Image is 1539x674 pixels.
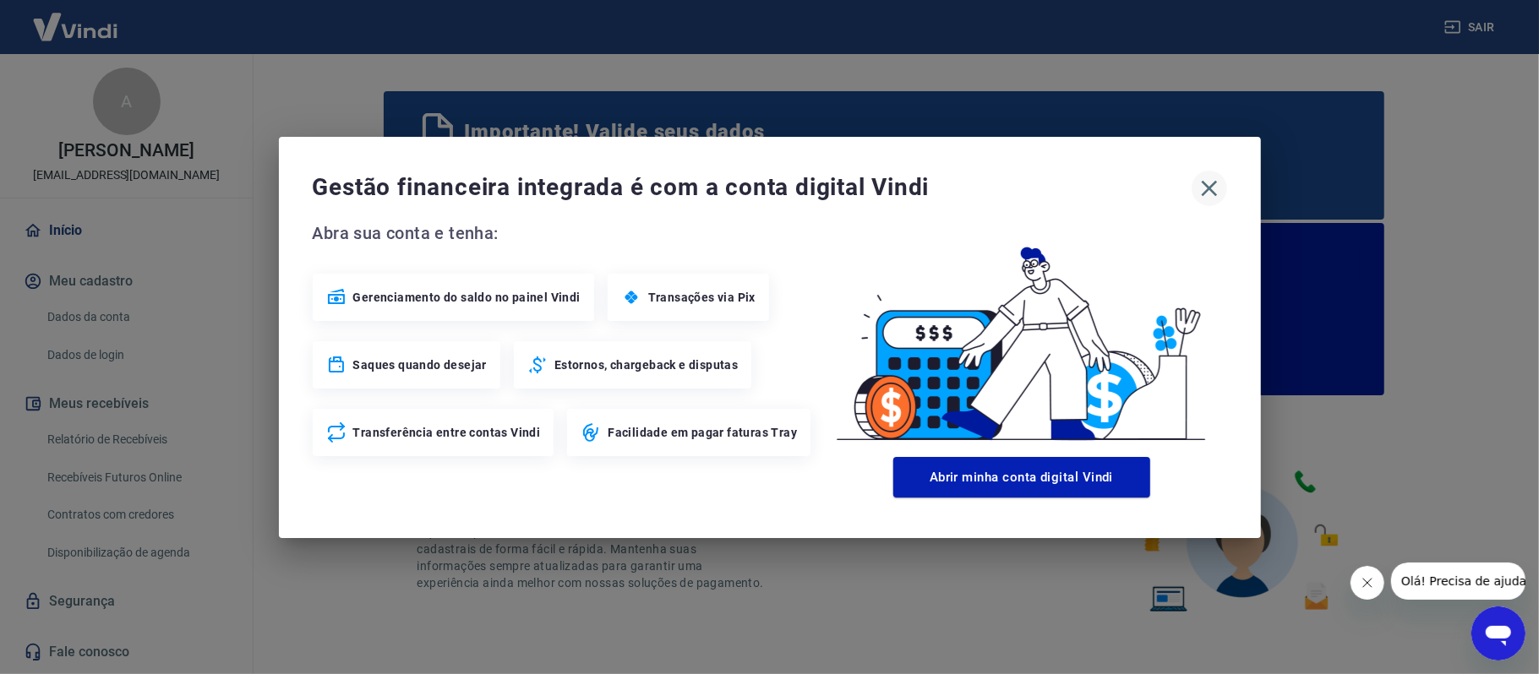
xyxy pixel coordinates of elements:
[1471,606,1525,660] iframe: Botão para abrir a janela de mensagens
[313,220,816,247] span: Abra sua conta e tenha:
[608,424,797,441] span: Facilidade em pagar faturas Tray
[1351,566,1384,600] iframe: Fechar mensagem
[893,457,1150,497] button: Abrir minha conta digital Vindi
[353,289,581,306] span: Gerenciamento do saldo no painel Vindi
[313,171,1192,204] span: Gestão financeira integrada é com a conta digital Vindi
[554,356,738,373] span: Estornos, chargeback e disputas
[1391,563,1525,600] iframe: Mensagem da empresa
[648,289,756,306] span: Transações via Pix
[353,356,487,373] span: Saques quando desejar
[816,220,1227,450] img: Good Billing
[353,424,541,441] span: Transferência entre contas Vindi
[10,12,142,25] span: Olá! Precisa de ajuda?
